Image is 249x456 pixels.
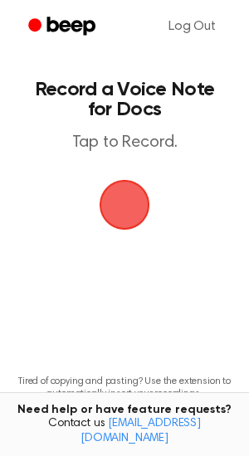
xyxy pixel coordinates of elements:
a: Log Out [152,7,232,46]
img: Beep Logo [100,180,149,230]
p: Tap to Record. [30,133,219,153]
a: Beep [17,11,110,43]
span: Contact us [10,417,239,446]
a: [EMAIL_ADDRESS][DOMAIN_NAME] [81,418,201,444]
h1: Record a Voice Note for Docs [30,80,219,119]
p: Tired of copying and pasting? Use the extension to automatically insert your recordings. [13,376,236,400]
